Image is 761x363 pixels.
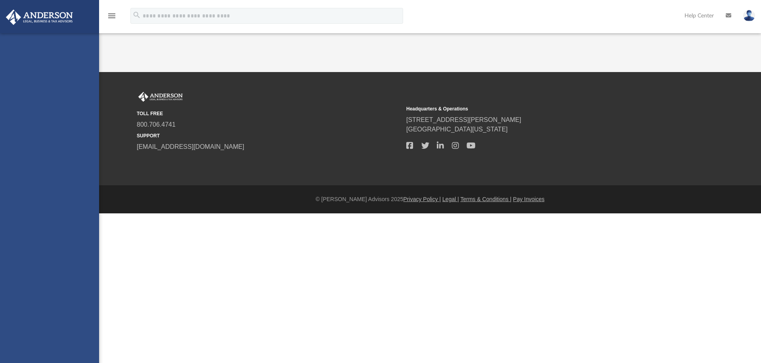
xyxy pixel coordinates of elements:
img: Anderson Advisors Platinum Portal [137,92,184,102]
a: [STREET_ADDRESS][PERSON_NAME] [406,116,521,123]
small: Headquarters & Operations [406,105,670,112]
i: menu [107,11,117,21]
a: 800.706.4741 [137,121,176,128]
img: Anderson Advisors Platinum Portal [4,10,75,25]
small: TOLL FREE [137,110,401,117]
small: SUPPORT [137,132,401,139]
a: Terms & Conditions | [461,196,512,202]
a: Privacy Policy | [403,196,441,202]
i: search [132,11,141,19]
a: Legal | [442,196,459,202]
a: [GEOGRAPHIC_DATA][US_STATE] [406,126,508,133]
img: User Pic [743,10,755,21]
a: [EMAIL_ADDRESS][DOMAIN_NAME] [137,143,244,150]
a: Pay Invoices [513,196,544,202]
div: © [PERSON_NAME] Advisors 2025 [99,195,761,203]
a: menu [107,15,117,21]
